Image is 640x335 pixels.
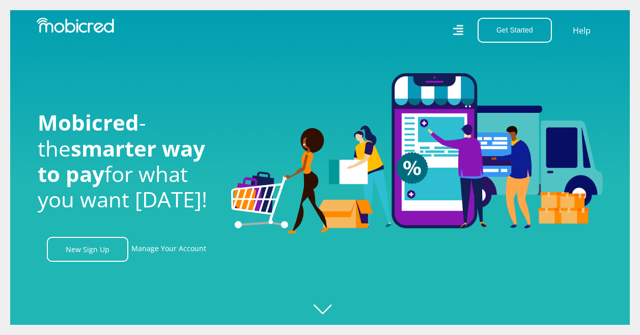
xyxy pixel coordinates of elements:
[38,108,139,137] span: Mobicred
[38,134,205,188] span: smarter way to pay
[131,237,206,262] a: Manage Your Account
[37,18,114,33] img: Mobicred
[572,24,591,37] a: Help
[231,73,603,234] img: Welcome to Mobicred
[47,237,128,262] a: New Sign Up
[478,18,552,43] button: Get Started
[38,110,216,212] h1: - the for what you want [DATE]!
